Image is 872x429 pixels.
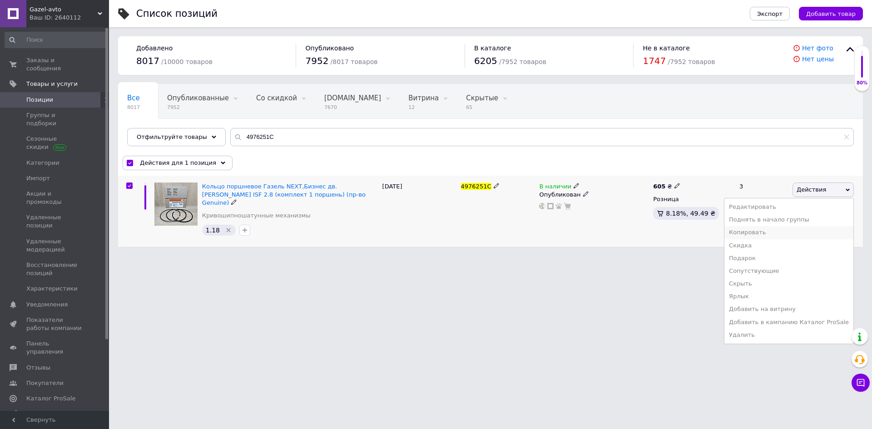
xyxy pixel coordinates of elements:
[474,44,511,52] span: В каталоге
[136,44,173,52] span: Добавлено
[724,277,853,290] li: Скрыть
[855,80,869,86] div: 80%
[26,340,84,356] span: Панель управления
[206,227,220,234] span: 1.18
[26,213,84,230] span: Удаленные позиции
[26,111,84,128] span: Группы и подборки
[331,58,378,65] span: / 8017 товаров
[26,364,50,372] span: Отзывы
[26,285,78,293] span: Характеристики
[127,128,196,137] span: Без характеристик
[30,14,109,22] div: Ваш ID: 2640112
[724,329,853,341] li: Удалить
[26,96,53,104] span: Позиции
[26,80,78,88] span: Товары и услуги
[466,94,498,102] span: Скрытые
[643,44,690,52] span: Не в каталоге
[167,104,229,111] span: 7952
[653,183,665,190] b: 605
[724,303,853,316] li: Добавить на витрину
[154,182,198,226] img: Кольцо поршневое Газель NEXT,Бизнес дв.Cummins ISF 2.8 (комплект 1 поршень) (пр-во Genuine)
[666,210,715,217] span: 8.18%, 49.49 ₴
[137,133,207,140] span: Отфильтруйте товары
[127,104,140,111] span: 8017
[461,183,491,190] span: 4976251С
[474,55,497,66] span: 6205
[26,410,60,418] span: Аналитика
[668,58,715,65] span: / 7952 товаров
[724,252,853,265] li: Подарок
[127,94,140,102] span: Все
[724,265,853,277] li: Сопутствующие
[724,226,853,239] li: Копировать
[26,379,64,387] span: Покупатели
[26,316,84,332] span: Показатели работы компании
[806,10,856,17] span: Добавить товар
[26,237,84,254] span: Удаленные модерацией
[797,186,826,193] span: Действия
[136,9,218,19] div: Список позиций
[643,55,666,66] span: 1747
[5,32,107,48] input: Поиск
[161,58,213,65] span: / 10000 товаров
[26,190,84,206] span: Акции и промокоды
[724,290,853,303] li: Ярлык
[380,176,459,247] div: [DATE]
[539,191,649,199] div: Опубликован
[757,10,783,17] span: Экспорт
[724,213,853,226] li: Поднять в начало группы
[26,261,84,277] span: Восстановление позиций
[408,104,439,111] span: 12
[539,183,571,192] span: В наличии
[225,227,232,234] svg: Удалить метку
[305,55,328,66] span: 7952
[653,195,732,203] div: Розница
[802,44,833,52] a: Нет фото
[26,301,68,309] span: Уведомления
[724,201,853,213] li: Редактировать
[26,174,50,182] span: Импорт
[499,58,546,65] span: / 7952 товаров
[202,212,311,220] a: Кривошипношатунные механизмы
[26,159,59,167] span: Категории
[202,183,366,206] a: Кольцо поршневое Газель NEXT,Бизнес дв.[PERSON_NAME] ISF 2.8 (комплект 1 поршень) (пр-во Genuine)
[230,128,854,146] input: Поиск по названию позиции, артикулу и поисковым запросам
[26,56,84,73] span: Заказы и сообщения
[466,104,498,111] span: 65
[734,176,790,247] div: 3
[26,135,84,151] span: Сезонные скидки
[324,94,381,102] span: [DOMAIN_NAME]
[724,316,853,329] li: Добавить в кампанию Каталог ProSale
[852,374,870,392] button: Чат с покупателем
[167,94,229,102] span: Опубликованные
[724,239,853,252] li: Скидка
[140,159,216,167] span: Действия для 1 позиция
[750,7,790,20] button: Экспорт
[305,44,354,52] span: Опубликовано
[324,104,381,111] span: 7670
[802,55,834,63] a: Нет цены
[256,94,297,102] span: Со скидкой
[408,94,439,102] span: Витрина
[26,394,75,403] span: Каталог ProSale
[799,7,863,20] button: Добавить товар
[653,182,680,191] div: ₴
[136,55,159,66] span: 8017
[30,5,98,14] span: Gazel-avto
